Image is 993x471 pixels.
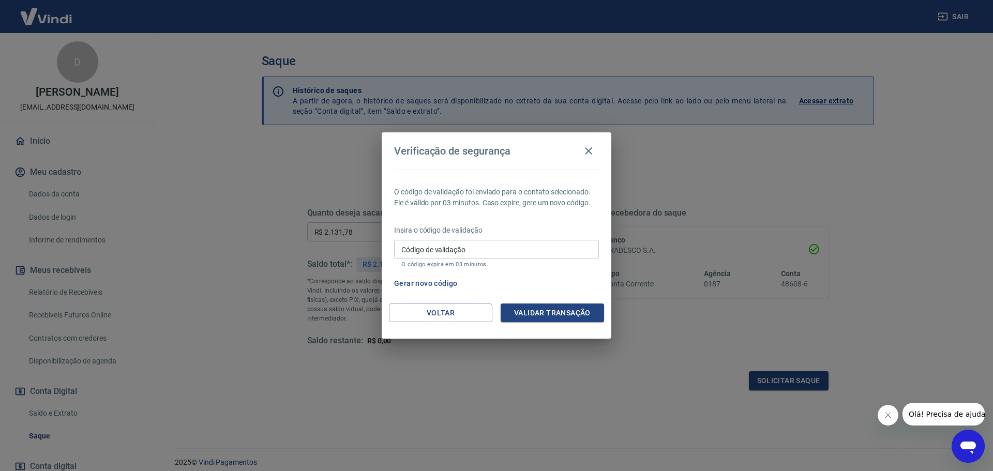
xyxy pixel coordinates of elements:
[6,7,87,16] span: Olá! Precisa de ajuda?
[389,303,492,323] button: Voltar
[394,225,599,236] p: Insira o código de validação
[501,303,604,323] button: Validar transação
[401,261,592,268] p: O código expira em 03 minutos.
[394,145,510,157] h4: Verificação de segurança
[878,405,898,426] iframe: Fechar mensagem
[902,403,985,426] iframe: Mensagem da empresa
[394,187,599,208] p: O código de validação foi enviado para o contato selecionado. Ele é válido por 03 minutos. Caso e...
[390,274,462,293] button: Gerar novo código
[952,430,985,463] iframe: Botão para abrir a janela de mensagens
